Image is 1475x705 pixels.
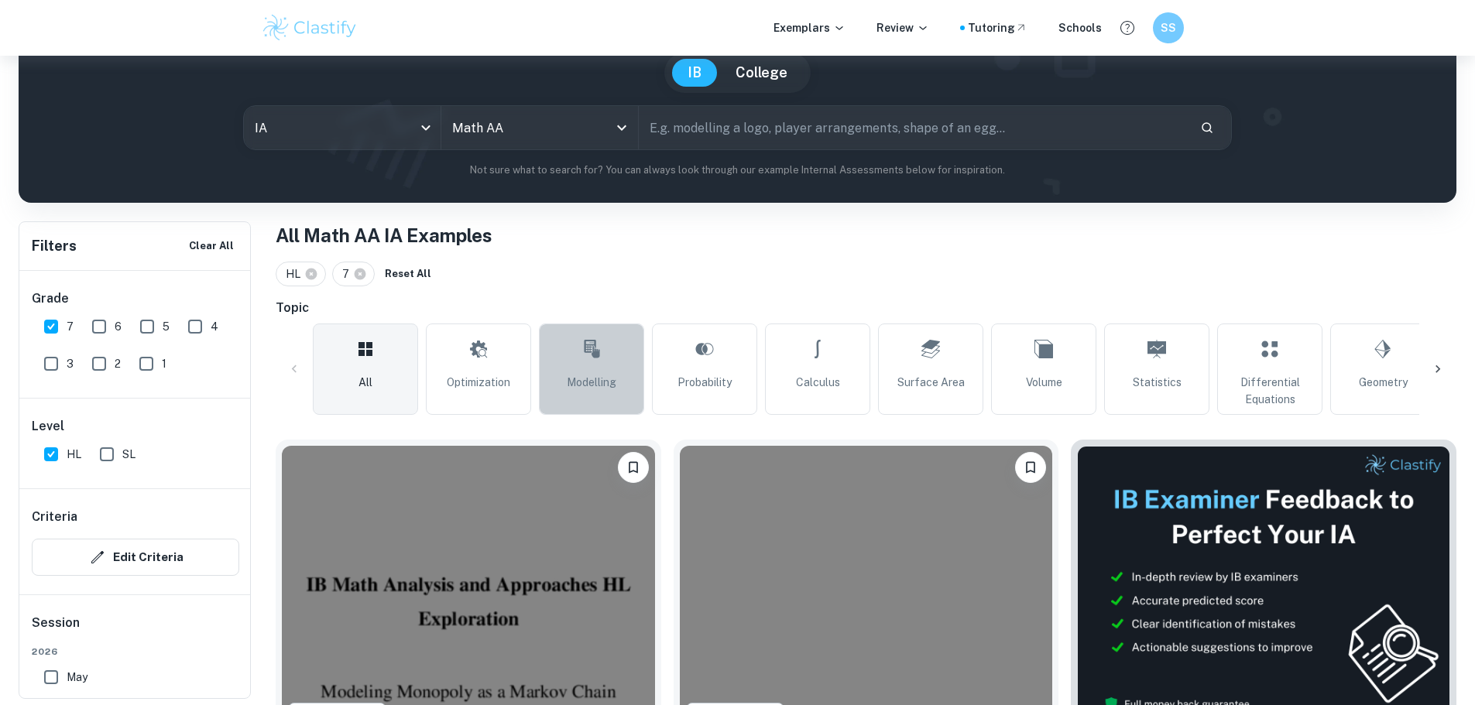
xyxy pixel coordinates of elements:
button: Bookmark [1015,452,1046,483]
button: Open [611,117,633,139]
span: Surface Area [897,374,965,391]
span: Probability [677,374,732,391]
a: Schools [1058,19,1102,36]
button: College [720,59,803,87]
a: Tutoring [968,19,1027,36]
button: Edit Criteria [32,539,239,576]
span: Statistics [1133,374,1182,391]
span: Optimization [447,374,510,391]
div: HL [276,262,326,286]
span: 7 [342,265,356,282]
h6: Criteria [32,508,77,526]
span: Geometry [1359,374,1408,391]
span: All [358,374,372,391]
div: IA [244,106,441,149]
p: Not sure what to search for? You can always look through our example Internal Assessments below f... [31,163,1444,178]
h6: Session [32,614,239,645]
span: 2026 [32,645,239,659]
input: E.g. modelling a logo, player arrangements, shape of an egg... [639,106,1188,149]
span: 7 [67,318,74,335]
button: IB [672,59,717,87]
h6: Level [32,417,239,436]
span: 4 [211,318,218,335]
img: Clastify logo [261,12,359,43]
button: Reset All [381,262,435,286]
button: Clear All [185,234,238,258]
h6: SS [1159,19,1177,36]
button: SS [1153,12,1184,43]
span: Differential Equations [1224,374,1315,408]
button: Bookmark [618,452,649,483]
span: HL [67,446,81,463]
span: 5 [163,318,170,335]
span: 2 [115,355,121,372]
span: SL [122,446,135,463]
span: Modelling [567,374,616,391]
span: Volume [1026,374,1062,391]
h6: Grade [32,289,239,308]
h6: Filters [32,235,77,257]
span: 3 [67,355,74,372]
button: Search [1194,115,1220,141]
div: 7 [332,262,375,286]
button: Help and Feedback [1114,15,1141,41]
span: Calculus [796,374,840,391]
span: HL [286,265,307,282]
p: Exemplars [774,19,846,36]
h6: Topic [276,299,1456,317]
h1: All Math AA IA Examples [276,221,1456,249]
p: Review [876,19,929,36]
span: 6 [115,318,122,335]
span: 1 [162,355,166,372]
span: May [67,669,87,686]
